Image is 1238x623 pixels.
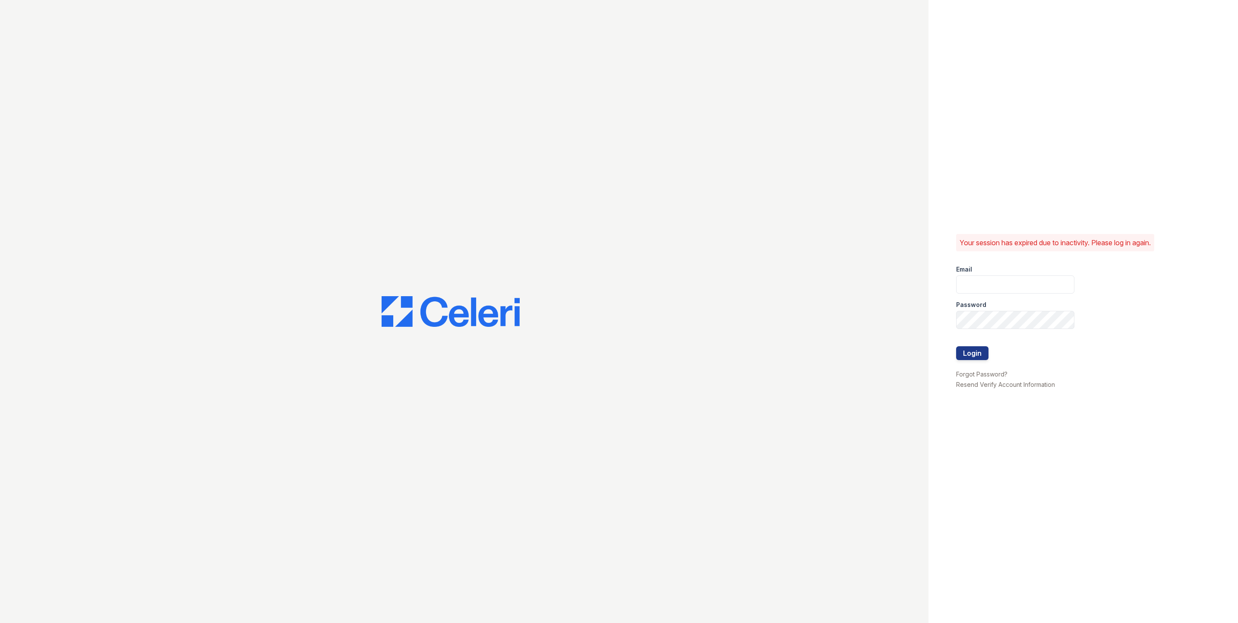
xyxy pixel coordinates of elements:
[956,300,986,309] label: Password
[956,346,989,360] button: Login
[956,370,1007,378] a: Forgot Password?
[382,296,520,327] img: CE_Logo_Blue-a8612792a0a2168367f1c8372b55b34899dd931a85d93a1a3d3e32e68fde9ad4.png
[960,237,1151,248] p: Your session has expired due to inactivity. Please log in again.
[956,381,1055,388] a: Resend Verify Account Information
[956,265,972,274] label: Email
